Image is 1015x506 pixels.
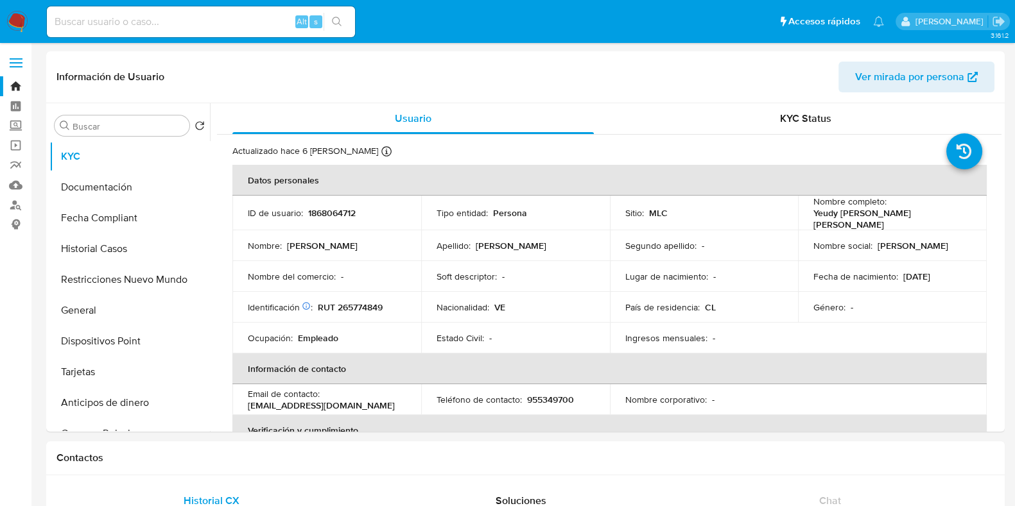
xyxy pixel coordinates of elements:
[437,332,484,344] p: Estado Civil :
[49,203,210,233] button: Fecha Compliant
[813,196,887,207] p: Nombre completo :
[494,301,505,313] p: VE
[298,332,338,344] p: Empleado
[437,394,522,405] p: Teléfono de contacto :
[712,394,715,405] p: -
[625,271,708,282] p: Lugar de nacimiento :
[232,353,987,384] th: Información de contacto
[232,415,987,446] th: Verificación y cumplimiento
[73,121,184,132] input: Buscar
[437,207,488,219] p: Tipo entidad :
[713,271,716,282] p: -
[60,121,70,131] button: Buscar
[232,165,987,196] th: Datos personales
[47,13,355,30] input: Buscar usuario o caso...
[395,111,431,126] span: Usuario
[705,301,716,313] p: CL
[502,271,505,282] p: -
[838,62,994,92] button: Ver mirada por persona
[813,301,846,313] p: Género :
[855,62,964,92] span: Ver mirada por persona
[788,15,860,28] span: Accesos rápidos
[49,295,210,326] button: General
[527,394,574,405] p: 955349700
[341,271,343,282] p: -
[625,301,700,313] p: País de residencia :
[915,15,987,28] p: camilafernanda.paredessaldano@mercadolibre.cl
[56,71,164,83] h1: Información de Usuario
[702,240,704,251] p: -
[873,16,884,27] a: Notificaciones
[314,15,318,28] span: s
[287,240,358,251] p: [PERSON_NAME]
[780,111,831,126] span: KYC Status
[625,394,707,405] p: Nombre corporativo :
[248,388,320,400] p: Email de contacto :
[49,141,210,172] button: KYC
[49,387,210,418] button: Anticipos de dinero
[308,207,356,219] p: 1868064712
[49,264,210,295] button: Restricciones Nuevo Mundo
[992,15,1005,28] a: Salir
[813,240,872,251] p: Nombre social :
[318,301,383,313] p: RUT 265774849
[49,326,210,357] button: Dispositivos Point
[437,271,497,282] p: Soft descriptor :
[878,240,948,251] p: [PERSON_NAME]
[437,301,489,313] p: Nacionalidad :
[248,207,303,219] p: ID de usuario :
[248,240,282,251] p: Nombre :
[437,240,471,251] p: Apellido :
[625,207,644,219] p: Sitio :
[49,172,210,203] button: Documentación
[297,15,307,28] span: Alt
[49,233,210,264] button: Historial Casos
[625,332,707,344] p: Ingresos mensuales :
[476,240,546,251] p: [PERSON_NAME]
[493,207,527,219] p: Persona
[248,400,395,411] p: [EMAIL_ADDRESS][DOMAIN_NAME]
[813,207,966,230] p: Yeudy [PERSON_NAME] [PERSON_NAME]
[649,207,668,219] p: MLC
[56,451,994,464] h1: Contactos
[625,240,697,251] p: Segundo apellido :
[232,145,378,157] p: Actualizado hace 6 [PERSON_NAME]
[49,357,210,387] button: Tarjetas
[713,332,715,344] p: -
[248,271,336,282] p: Nombre del comercio :
[813,271,898,282] p: Fecha de nacimiento :
[248,332,293,344] p: Ocupación :
[851,301,853,313] p: -
[903,271,930,282] p: [DATE]
[248,301,313,313] p: Identificación :
[195,121,205,135] button: Volver al orden por defecto
[49,418,210,449] button: Cruces y Relaciones
[489,332,492,344] p: -
[324,13,350,31] button: search-icon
